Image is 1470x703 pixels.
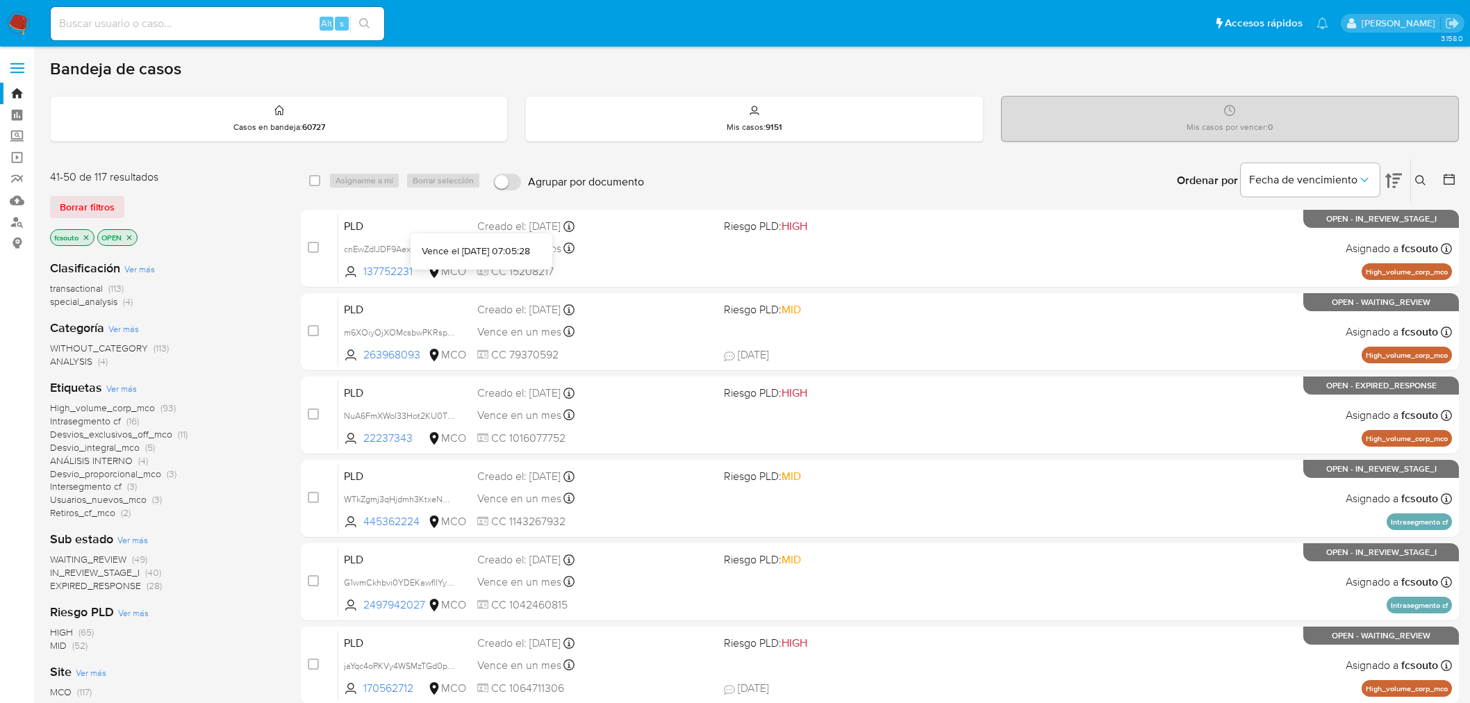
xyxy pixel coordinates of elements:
input: Buscar usuario o caso... [51,15,384,33]
a: Salir [1445,16,1460,31]
span: Accesos rápidos [1225,16,1303,31]
div: Vence el [DATE] 07:05:28 [422,245,530,258]
button: search-icon [350,14,379,33]
p: felipe.cayon@mercadolibre.com [1362,17,1440,30]
span: s [340,17,344,30]
a: Notificaciones [1316,17,1328,29]
span: Alt [321,17,332,30]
